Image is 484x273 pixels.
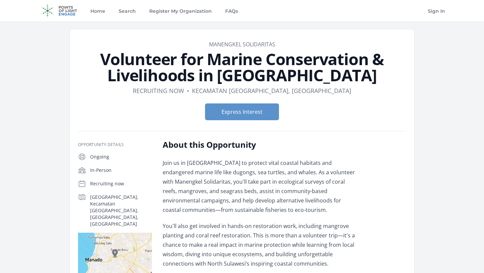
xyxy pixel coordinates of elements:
div: • [187,86,189,95]
p: In-Person [90,167,152,174]
p: Recruiting now [90,180,152,187]
h2: About this Opportunity [163,139,359,150]
a: Manengkel Solidaritas [209,41,275,48]
p: Ongoing [90,153,152,160]
h1: Volunteer for Marine Conservation & Livelihoods in [GEOGRAPHIC_DATA] [78,51,406,83]
p: Join us in [GEOGRAPHIC_DATA] to protect vital coastal habitats and endangered marine life like du... [163,158,359,215]
button: Express Interest [205,103,279,120]
dd: Kecamatan [GEOGRAPHIC_DATA], [GEOGRAPHIC_DATA] [192,86,351,95]
dd: Recruiting now [133,86,184,95]
p: [GEOGRAPHIC_DATA], Kecamatan [GEOGRAPHIC_DATA], [GEOGRAPHIC_DATA], [GEOGRAPHIC_DATA] [90,194,152,227]
h3: Opportunity Details [78,142,152,147]
p: You'll also get involved in hands-on restoration work, including mangrove planting and coral reef... [163,221,359,268]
